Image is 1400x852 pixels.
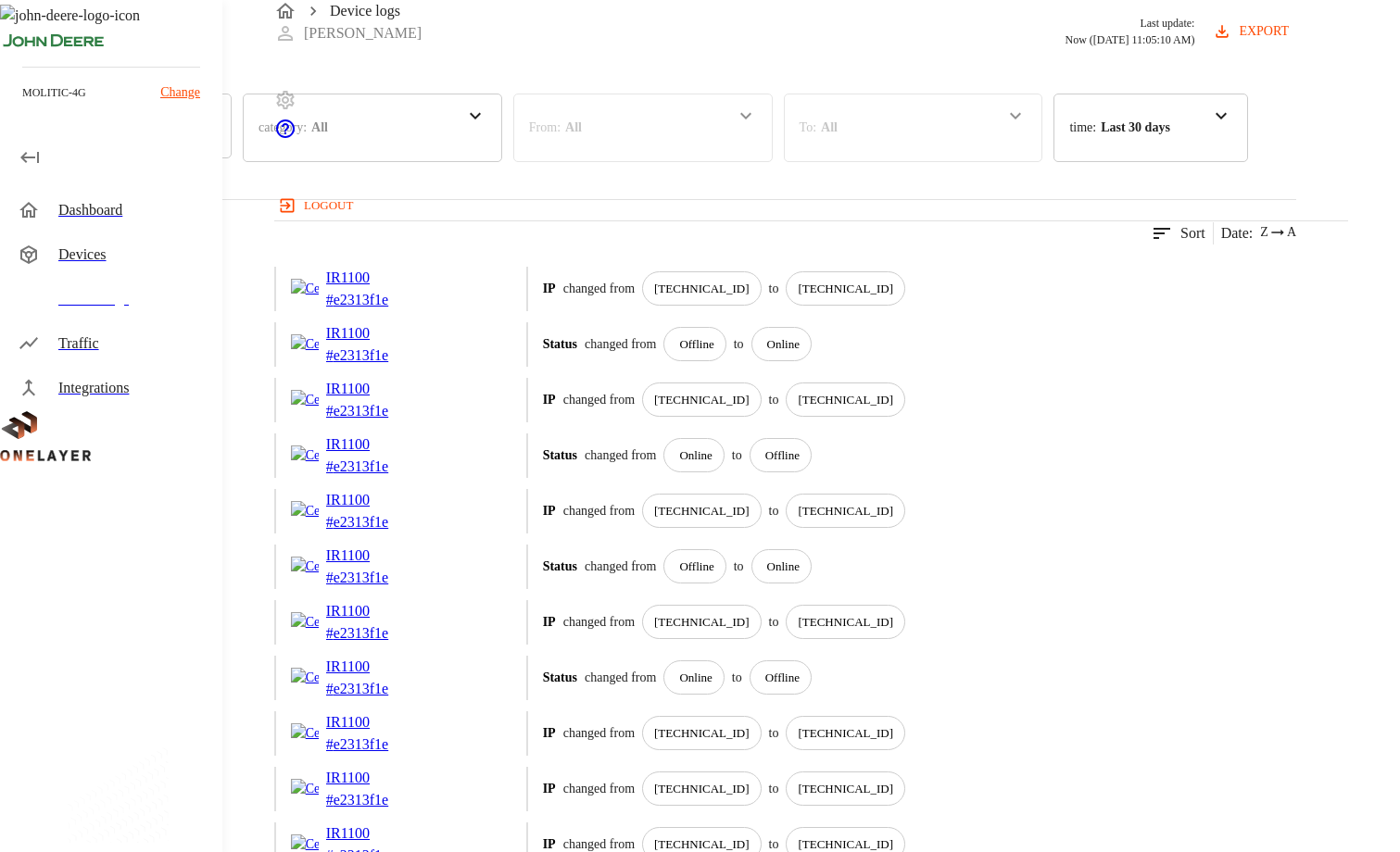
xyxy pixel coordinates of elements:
p: IP [543,779,556,798]
p: Offline [765,446,800,465]
p: IR1100 [326,378,419,400]
p: changed from [585,668,656,687]
p: [TECHNICAL_ID] [798,391,893,409]
p: # e2313f1e [326,400,419,422]
a: Cellular RouterIR1100#e2313f1e [291,656,511,700]
p: # e2313f1e [326,733,419,756]
p: IR1100 [326,267,419,289]
p: IP [543,723,556,743]
p: [TECHNICAL_ID] [654,724,750,743]
p: Status [543,445,577,465]
a: Cellular RouterIR1100#e2313f1e [291,378,511,422]
img: Cellular Router [291,723,319,743]
p: IR1100 [326,600,419,622]
a: Cellular RouterIR1100#e2313f1e [291,433,511,478]
p: [TECHNICAL_ID] [654,780,750,798]
img: Cellular Router [291,390,319,409]
img: Cellular Router [291,334,319,354]
p: [TECHNICAL_ID] [798,780,893,798]
p: [TECHNICAL_ID] [654,391,750,409]
p: to [769,779,779,798]
p: IP [543,612,556,632]
p: Offline [765,669,800,687]
p: changed from [563,279,635,298]
span: Support Portal [274,127,296,143]
a: Cellular RouterIR1100#e2313f1e [291,600,511,645]
img: Cellular Router [291,668,319,687]
p: changed from [563,779,635,798]
p: # e2313f1e [326,289,419,311]
button: logout [274,191,360,220]
p: IR1100 [326,656,419,678]
a: Cellular RouterIR1100#e2313f1e [291,711,511,756]
p: to [769,390,779,409]
p: IR1100 [326,822,419,845]
p: # e2313f1e [326,678,419,700]
p: # e2313f1e [326,345,419,367]
a: Cellular RouterIR1100#e2313f1e [291,489,511,533]
p: Status [543,668,577,687]
p: Online [767,558,800,576]
img: Cellular Router [291,779,319,798]
a: Cellular RouterIR1100#e2313f1e [291,767,511,811]
p: changed from [563,612,635,632]
p: Status [543,334,577,354]
span: A [1287,223,1296,242]
img: Cellular Router [291,445,319,465]
p: Status [543,557,577,576]
p: Sort [1180,222,1205,244]
a: onelayer-support [274,127,296,143]
img: Cellular Router [291,279,319,298]
img: Cellular Router [291,612,319,632]
p: [TECHNICAL_ID] [654,502,750,520]
p: changed from [563,723,635,743]
p: # e2313f1e [326,622,419,645]
img: Cellular Router [291,557,319,576]
p: IR1100 [326,767,419,789]
p: IR1100 [326,711,419,733]
p: [TECHNICAL_ID] [654,613,750,632]
p: # e2313f1e [326,456,419,478]
p: IP [543,501,556,520]
p: to [769,612,779,632]
p: IR1100 [326,322,419,345]
p: Online [767,335,800,354]
p: changed from [585,557,656,576]
p: changed from [563,390,635,409]
a: Cellular RouterIR1100#e2313f1e [291,322,511,367]
p: to [734,334,744,354]
p: [TECHNICAL_ID] [798,724,893,743]
p: # e2313f1e [326,789,419,811]
p: changed from [585,334,656,354]
p: Online [679,446,712,465]
p: Offline [679,558,713,576]
p: IP [543,390,556,409]
a: Cellular RouterIR1100#e2313f1e [291,545,511,589]
p: IR1100 [326,545,419,567]
p: Date : [1221,222,1254,244]
p: to [769,279,779,298]
p: IP [543,279,556,298]
a: logout [274,191,1348,220]
span: Z [1260,223,1268,242]
p: to [734,557,744,576]
a: Cellular RouterIR1100#e2313f1e [291,267,511,311]
p: [TECHNICAL_ID] [798,280,893,298]
p: [TECHNICAL_ID] [798,613,893,632]
p: IR1100 [326,433,419,456]
p: to [732,668,742,687]
p: changed from [563,501,635,520]
p: Online [679,669,712,687]
p: [PERSON_NAME] [304,22,422,44]
p: IR1100 [326,489,419,511]
p: # e2313f1e [326,511,419,533]
p: to [769,723,779,743]
p: changed from [585,445,656,465]
p: [TECHNICAL_ID] [798,502,893,520]
img: Cellular Router [291,501,319,520]
p: [TECHNICAL_ID] [654,280,750,298]
p: to [769,501,779,520]
p: Offline [679,335,713,354]
p: # e2313f1e [326,567,419,589]
p: to [732,445,742,465]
